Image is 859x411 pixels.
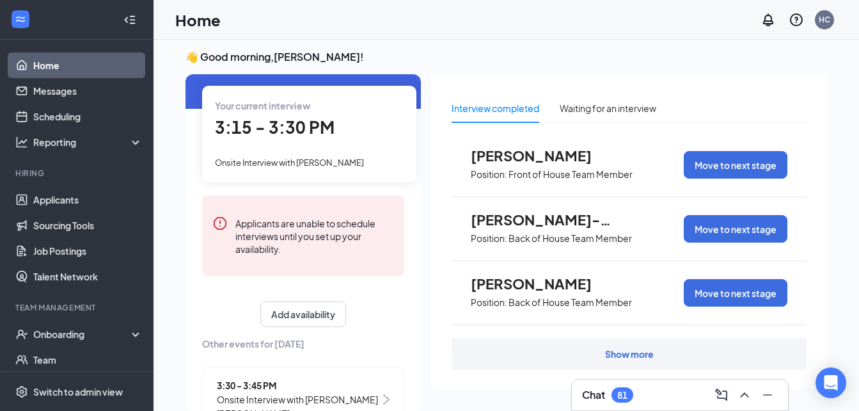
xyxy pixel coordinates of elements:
p: Back of House Team Member [508,296,632,309]
button: Move to next stage [684,279,787,307]
svg: Analysis [15,136,28,149]
svg: Settings [15,385,28,398]
span: Other events for [DATE] [202,337,404,351]
p: Position: [471,232,507,245]
span: [PERSON_NAME] [471,275,611,292]
a: Scheduling [33,104,143,129]
button: Move to next stage [684,151,787,179]
button: Add availability [260,302,346,327]
p: Back of House Team Member [508,232,632,245]
span: Your current interview [215,100,310,111]
p: Position: [471,296,507,309]
div: Reporting [33,136,143,149]
div: Switch to admin view [33,385,123,398]
svg: ChevronUp [737,387,752,403]
div: Hiring [15,168,140,179]
div: Interview completed [452,101,539,115]
div: Team Management [15,302,140,313]
h1: Home [175,9,221,31]
button: ComposeMessage [711,385,732,405]
div: Open Intercom Messenger [816,367,846,398]
h3: Chat [582,388,605,402]
svg: UserCheck [15,328,28,341]
svg: WorkstreamLogo [14,13,27,26]
p: Front of House Team Member [508,168,633,181]
button: Minimize [757,385,778,405]
h3: 👋 Good morning, [PERSON_NAME] ! [185,50,827,64]
a: Sourcing Tools [33,213,143,238]
svg: Error [212,216,228,231]
svg: QuestionInfo [789,12,804,28]
a: Home [33,52,143,78]
div: 81 [617,390,627,401]
button: ChevronUp [734,385,755,405]
span: Onsite Interview with [PERSON_NAME] [215,157,364,168]
div: Applicants are unable to schedule interviews until you set up your availability. [235,216,394,255]
span: [PERSON_NAME] [471,147,611,164]
svg: ComposeMessage [714,387,729,403]
p: Position: [471,168,507,181]
span: 3:15 - 3:30 PM [215,117,335,138]
a: Job Postings [33,238,143,264]
div: HC [819,14,830,25]
div: Waiting for an interview [560,101,656,115]
a: Team [33,347,143,373]
svg: Minimize [760,387,775,403]
svg: Notifications [760,12,776,28]
a: Messages [33,78,143,104]
div: Onboarding [33,328,132,341]
a: Applicants [33,187,143,213]
a: Talent Network [33,264,143,289]
svg: Collapse [123,13,136,26]
div: Show more [605,348,654,360]
button: Move to next stage [684,215,787,243]
span: 3:30 - 3:45 PM [217,378,380,392]
span: [PERSON_NAME]-[PERSON_NAME] [471,211,611,228]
